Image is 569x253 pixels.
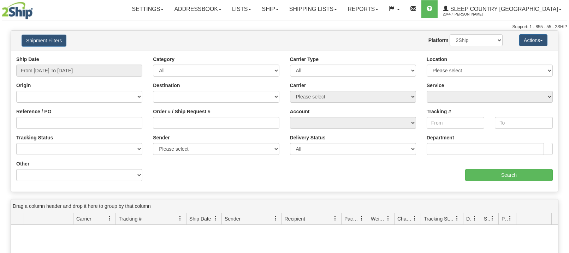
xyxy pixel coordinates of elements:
iframe: chat widget [553,90,568,162]
span: Sender [225,215,241,222]
img: logo2044.jpg [2,2,33,19]
div: Support: 1 - 855 - 55 - 2SHIP [2,24,567,30]
input: From [427,117,485,129]
span: Pickup Status [502,215,508,222]
label: Reference / PO [16,108,52,115]
span: Tracking # [119,215,142,222]
a: Lists [227,0,256,18]
label: Sender [153,134,170,141]
a: Packages filter column settings [356,212,368,224]
a: Sender filter column settings [269,212,281,224]
a: Shipping lists [284,0,342,18]
label: Carrier [290,82,306,89]
label: Destination [153,82,180,89]
span: Ship Date [189,215,211,222]
a: Charge filter column settings [409,212,421,224]
label: Ship Date [16,56,39,63]
span: Sleep Country [GEOGRAPHIC_DATA] [449,6,558,12]
div: grid grouping header [11,199,558,213]
span: Shipment Issues [484,215,490,222]
a: Ship [256,0,284,18]
span: Delivery Status [466,215,472,222]
a: Delivery Status filter column settings [469,212,481,224]
label: Delivery Status [290,134,326,141]
a: Shipment Issues filter column settings [486,212,498,224]
a: Reports [342,0,384,18]
button: Shipment Filters [22,35,66,47]
button: Actions [519,34,547,46]
span: Recipient [285,215,305,222]
a: Tracking # filter column settings [174,212,186,224]
a: Ship Date filter column settings [209,212,221,224]
span: Tracking Status [424,215,455,222]
input: Search [465,169,553,181]
a: Recipient filter column settings [329,212,341,224]
label: Location [427,56,447,63]
a: Tracking Status filter column settings [451,212,463,224]
a: Pickup Status filter column settings [504,212,516,224]
label: Carrier Type [290,56,319,63]
label: Platform [428,37,449,44]
input: To [495,117,553,129]
label: Origin [16,82,31,89]
a: Addressbook [169,0,227,18]
label: Tracking # [427,108,451,115]
label: Order # / Ship Request # [153,108,211,115]
a: Weight filter column settings [382,212,394,224]
a: Sleep Country [GEOGRAPHIC_DATA] 2044 / [PERSON_NAME] [438,0,567,18]
label: Account [290,108,310,115]
span: Carrier [76,215,91,222]
span: Charge [397,215,412,222]
a: Carrier filter column settings [103,212,115,224]
label: Department [427,134,454,141]
span: 2044 / [PERSON_NAME] [443,11,496,18]
label: Category [153,56,174,63]
label: Other [16,160,29,167]
label: Service [427,82,444,89]
label: Tracking Status [16,134,53,141]
span: Packages [344,215,359,222]
a: Settings [126,0,169,18]
span: Weight [371,215,386,222]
